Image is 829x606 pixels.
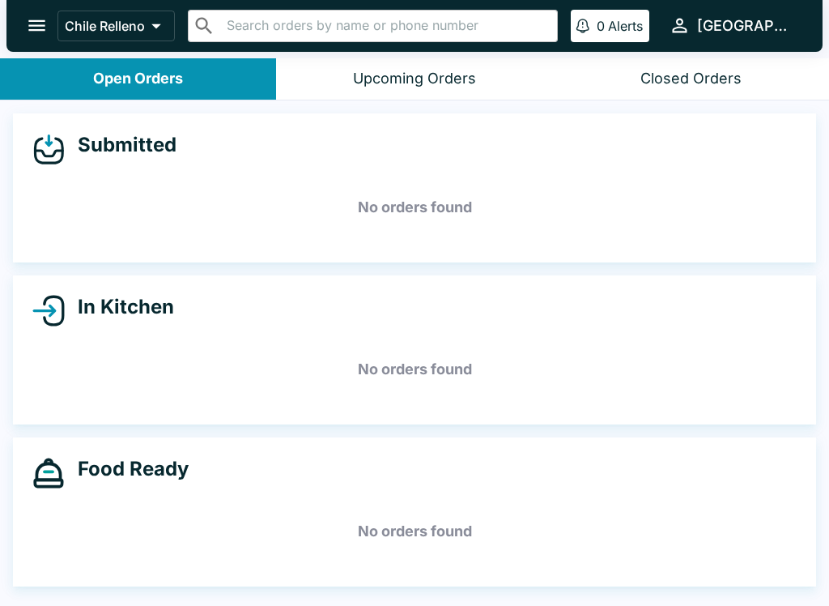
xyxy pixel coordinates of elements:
[65,295,174,319] h4: In Kitchen
[32,178,797,237] h5: No orders found
[597,18,605,34] p: 0
[16,5,57,46] button: open drawer
[65,457,189,481] h4: Food Ready
[608,18,643,34] p: Alerts
[65,133,176,157] h4: Submitted
[65,18,145,34] p: Chile Relleno
[222,15,551,37] input: Search orders by name or phone number
[57,11,175,41] button: Chile Relleno
[32,340,797,399] h5: No orders found
[32,502,797,561] h5: No orders found
[697,16,797,36] div: [GEOGRAPHIC_DATA]
[640,70,742,88] div: Closed Orders
[353,70,476,88] div: Upcoming Orders
[93,70,183,88] div: Open Orders
[662,8,803,43] button: [GEOGRAPHIC_DATA]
